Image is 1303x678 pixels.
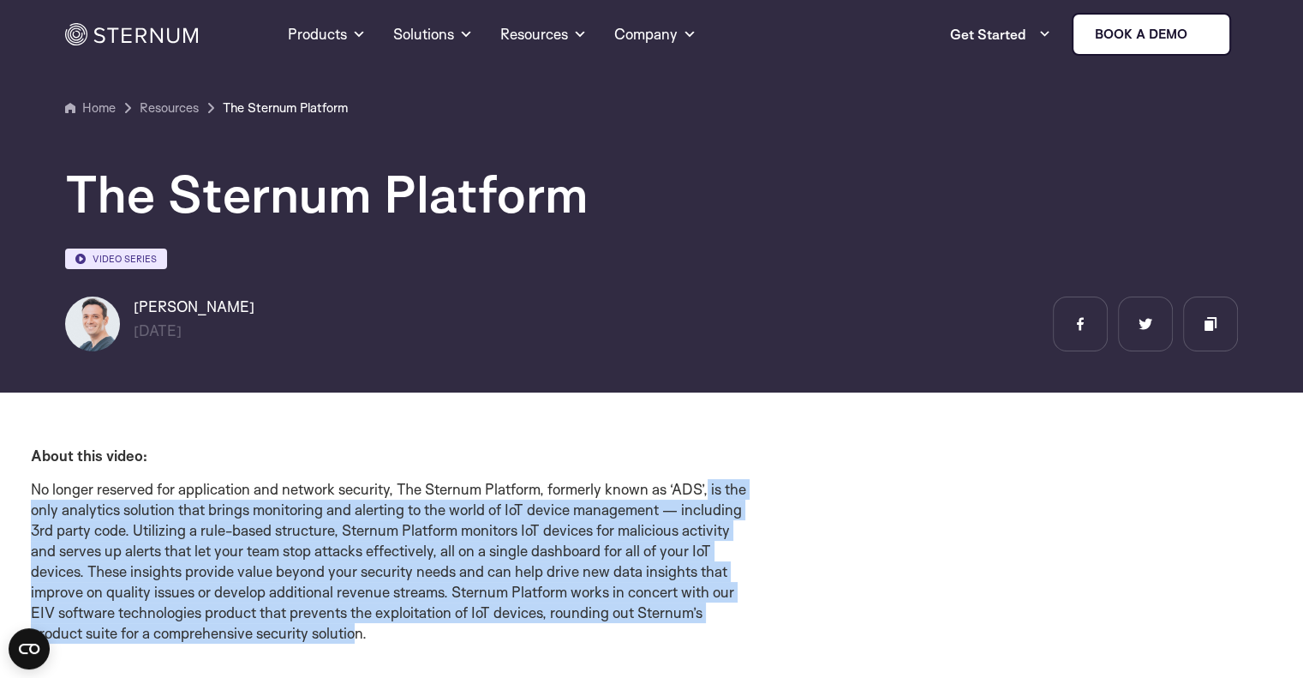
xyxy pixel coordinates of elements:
h6: [PERSON_NAME] [134,297,254,317]
a: Video Series [65,249,167,269]
a: Solutions [393,3,473,65]
a: Home [65,98,116,118]
a: Get Started [950,17,1051,51]
a: Resources [140,98,199,118]
button: Open CMP widget [9,628,50,669]
a: Company [614,3,696,65]
a: Book a demo [1072,13,1231,56]
a: Products [288,3,366,65]
img: video.svg [75,254,86,264]
img: Igal Zeifman [65,297,120,351]
p: No longer reserved for application and network security, The Sternum Platform, formerly known as ... [31,479,756,644]
span: [DATE] [134,321,182,339]
strong: About this video: [31,447,147,465]
a: The Sternum Platform [223,98,348,118]
img: sternum iot [1194,27,1208,41]
a: Resources [500,3,587,65]
h1: The Sternum Platform [65,166,1093,221]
